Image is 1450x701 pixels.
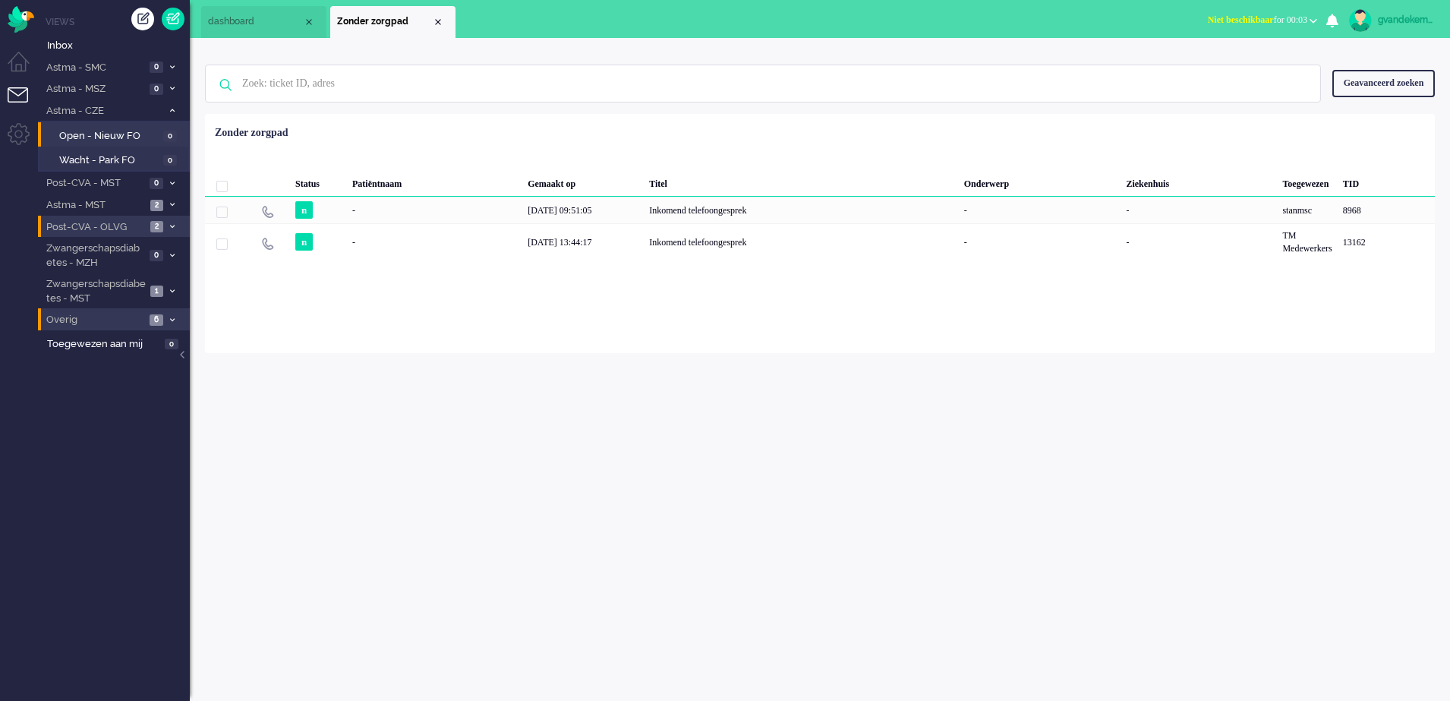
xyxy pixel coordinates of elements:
[231,65,1300,102] input: Zoek: ticket ID, adres
[1378,12,1435,27] div: gvandekempe
[8,10,34,21] a: Omnidesk
[47,39,190,53] span: Inbox
[44,176,145,191] span: Post-CVA - MST
[44,61,145,75] span: Astma - SMC
[1332,70,1435,96] div: Geavanceerd zoeken
[1208,14,1307,25] span: for 00:03
[337,15,432,28] span: Zonder zorgpad
[1277,166,1337,197] div: Toegewezen
[644,166,959,197] div: Titel
[163,131,177,142] span: 0
[347,166,522,197] div: Patiëntnaam
[432,16,444,28] div: Close tab
[59,129,159,144] span: Open - Nieuw FO
[44,242,145,270] span: Zwangerschapsdiabetes - MZH
[44,104,162,118] span: Astma - CZE
[522,166,644,197] div: Gemaakt op
[303,16,315,28] div: Close tab
[208,15,303,28] span: dashboard
[44,198,146,213] span: Astma - MST
[131,8,154,30] div: Creëer ticket
[150,200,163,211] span: 2
[1199,9,1326,31] button: Niet beschikbaarfor 00:03
[522,223,644,261] div: [DATE] 13:44:17
[150,62,163,73] span: 0
[1199,5,1326,38] li: Niet beschikbaarfor 00:03
[44,313,145,327] span: Overig
[150,314,163,326] span: 6
[206,65,245,105] img: ic-search-icon.svg
[290,166,347,197] div: Status
[1338,197,1435,223] div: 8968
[295,233,313,251] span: n
[215,125,288,141] div: Zonder zorgpad
[1338,223,1435,261] div: 13162
[46,15,190,28] li: Views
[1346,9,1435,32] a: gvandekempe
[261,205,274,218] img: ic_telephone_grey.svg
[44,36,190,53] a: Inbox
[959,223,1121,261] div: -
[44,82,145,96] span: Astma - MSZ
[1121,166,1277,197] div: Ziekenhuis
[8,87,42,122] li: Tickets menu
[347,223,522,261] div: -
[959,197,1121,223] div: -
[201,6,326,38] li: Dashboard
[8,52,42,86] li: Dashboard menu
[959,166,1121,197] div: Onderwerp
[1121,223,1277,261] div: -
[59,153,159,168] span: Wacht - Park FO
[1277,197,1337,223] div: stanmsc
[1349,9,1372,32] img: avatar
[205,197,1435,223] div: 8968
[44,127,188,144] a: Open - Nieuw FO 0
[205,223,1435,261] div: 13162
[162,8,184,30] a: Quick Ticket
[330,6,455,38] li: View
[1277,223,1337,261] div: TM Medewerkers
[261,237,274,250] img: ic_telephone_grey.svg
[150,286,163,297] span: 1
[150,250,163,261] span: 0
[44,277,146,305] span: Zwangerschapsdiabetes - MST
[150,221,163,232] span: 2
[44,151,188,168] a: Wacht - Park FO 0
[8,6,34,33] img: flow_omnibird.svg
[644,197,959,223] div: Inkomend telefoongesprek
[150,178,163,189] span: 0
[295,201,313,219] span: n
[1208,14,1274,25] span: Niet beschikbaar
[347,197,522,223] div: -
[1338,166,1435,197] div: TID
[44,220,146,235] span: Post-CVA - OLVG
[165,339,178,350] span: 0
[1121,197,1277,223] div: -
[644,223,959,261] div: Inkomend telefoongesprek
[47,337,160,352] span: Toegewezen aan mij
[163,155,177,166] span: 0
[150,84,163,95] span: 0
[8,123,42,157] li: Admin menu
[44,335,190,352] a: Toegewezen aan mij 0
[522,197,644,223] div: [DATE] 09:51:05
